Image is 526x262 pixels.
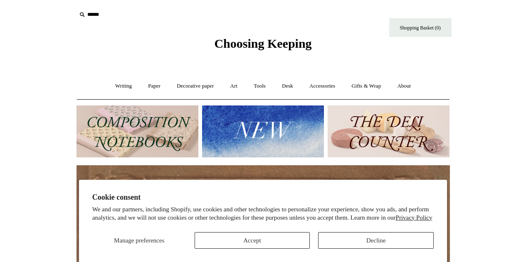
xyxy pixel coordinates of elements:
[92,232,186,249] button: Manage preferences
[108,75,139,97] a: Writing
[214,43,311,49] a: Choosing Keeping
[92,206,434,222] p: We and our partners, including Shopify, use cookies and other technologies to personalize your ex...
[141,75,168,97] a: Paper
[390,75,418,97] a: About
[195,232,310,249] button: Accept
[214,37,311,50] span: Choosing Keeping
[302,75,343,97] a: Accessories
[396,214,432,221] a: Privacy Policy
[114,237,164,244] span: Manage preferences
[274,75,301,97] a: Desk
[202,105,324,157] img: New.jpg__PID:f73bdf93-380a-4a35-bcfe-7823039498e1
[92,193,434,202] h2: Cookie consent
[169,75,221,97] a: Decorative paper
[389,18,452,37] a: Shopping Basket (0)
[318,232,434,249] button: Decline
[344,75,388,97] a: Gifts & Wrap
[223,75,245,97] a: Art
[77,105,198,157] img: 202302 Composition ledgers.jpg__PID:69722ee6-fa44-49dd-a067-31375e5d54ec
[246,75,273,97] a: Tools
[328,105,449,157] img: The Deli Counter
